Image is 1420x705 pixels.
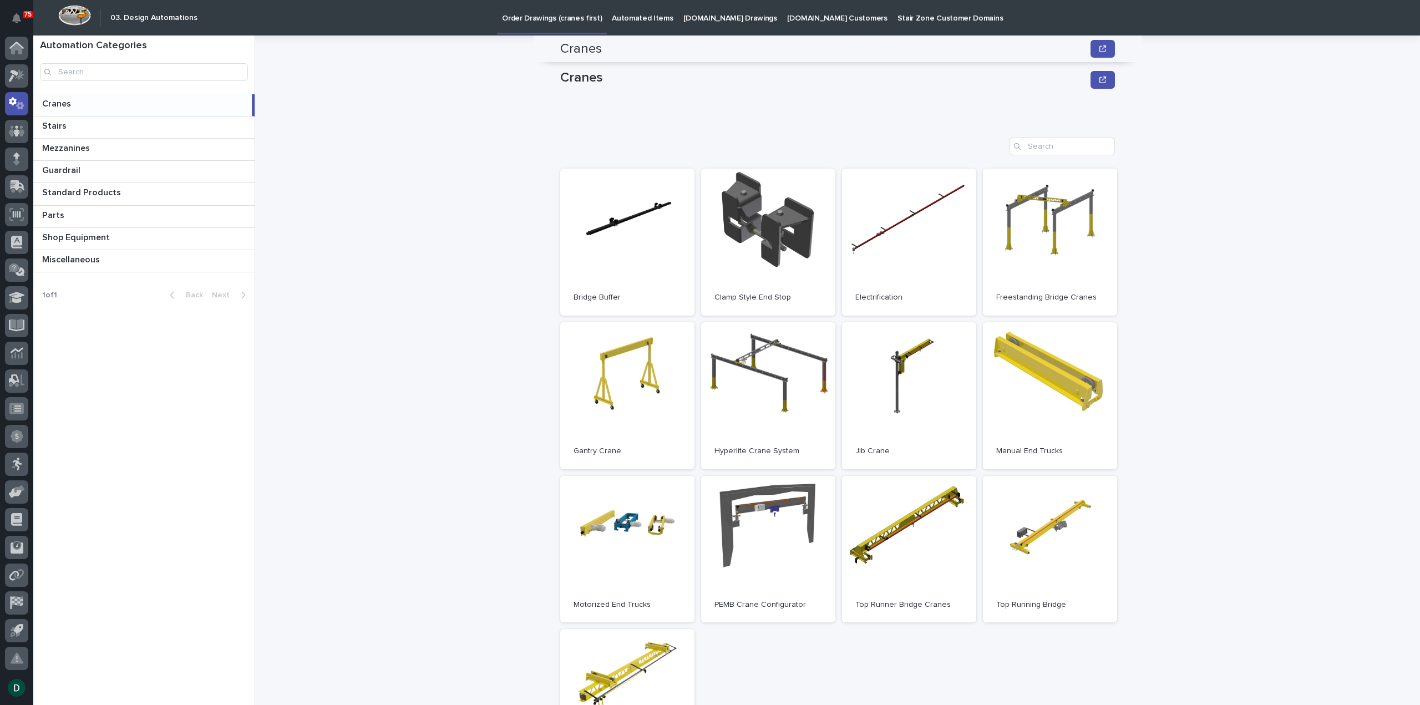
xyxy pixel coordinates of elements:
[33,161,255,183] a: GuardrailGuardrail
[560,169,694,316] a: Bridge Buffer
[701,322,835,469] a: Hyperlite Crane System
[983,322,1117,469] a: Manual End Trucks
[14,13,28,31] div: Notifications75
[842,169,976,316] a: Electrification
[5,676,28,699] button: users-avatar
[5,7,28,30] button: Notifications
[42,230,112,243] p: Shop Equipment
[560,41,602,57] h2: Cranes
[983,169,1117,316] a: Freestanding Bridge Cranes
[42,185,123,198] p: Standard Products
[40,40,248,52] h1: Automation Categories
[33,139,255,161] a: MezzaninesMezzanines
[40,63,248,81] input: Search
[33,228,255,250] a: Shop EquipmentShop Equipment
[560,322,694,469] a: Gantry Crane
[574,447,681,456] p: Gantry Crane
[574,600,681,610] p: Motorized End Trucks
[714,293,822,302] p: Clamp Style End Stop
[560,70,1086,86] p: Cranes
[42,97,73,109] p: Cranes
[701,476,835,623] a: PEMB Crane Configurator
[996,293,1104,302] p: Freestanding Bridge Cranes
[42,163,83,176] p: Guardrail
[24,11,32,18] p: 75
[714,600,822,610] p: PEMB Crane Configurator
[996,447,1104,456] p: Manual End Trucks
[207,290,255,300] button: Next
[161,290,207,300] button: Back
[42,252,102,265] p: Miscellaneous
[33,282,66,309] p: 1 of 1
[33,183,255,205] a: Standard ProductsStandard Products
[855,293,963,302] p: Electrification
[33,116,255,139] a: StairsStairs
[996,600,1104,610] p: Top Running Bridge
[574,293,681,302] p: Bridge Buffer
[42,208,67,221] p: Parts
[983,476,1117,623] a: Top Running Bridge
[560,476,694,623] a: Motorized End Trucks
[110,13,197,23] h2: 03. Design Automations
[701,169,835,316] a: Clamp Style End Stop
[855,447,963,456] p: Jib Crane
[33,206,255,228] a: PartsParts
[58,5,91,26] img: Workspace Logo
[33,250,255,272] a: MiscellaneousMiscellaneous
[855,600,963,610] p: Top Runner Bridge Cranes
[42,119,69,131] p: Stairs
[1010,138,1115,155] input: Search
[714,447,822,456] p: Hyperlite Crane System
[842,322,976,469] a: Jib Crane
[33,94,255,116] a: CranesCranes
[842,476,976,623] a: Top Runner Bridge Cranes
[179,291,203,299] span: Back
[42,141,92,154] p: Mezzanines
[212,291,236,299] span: Next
